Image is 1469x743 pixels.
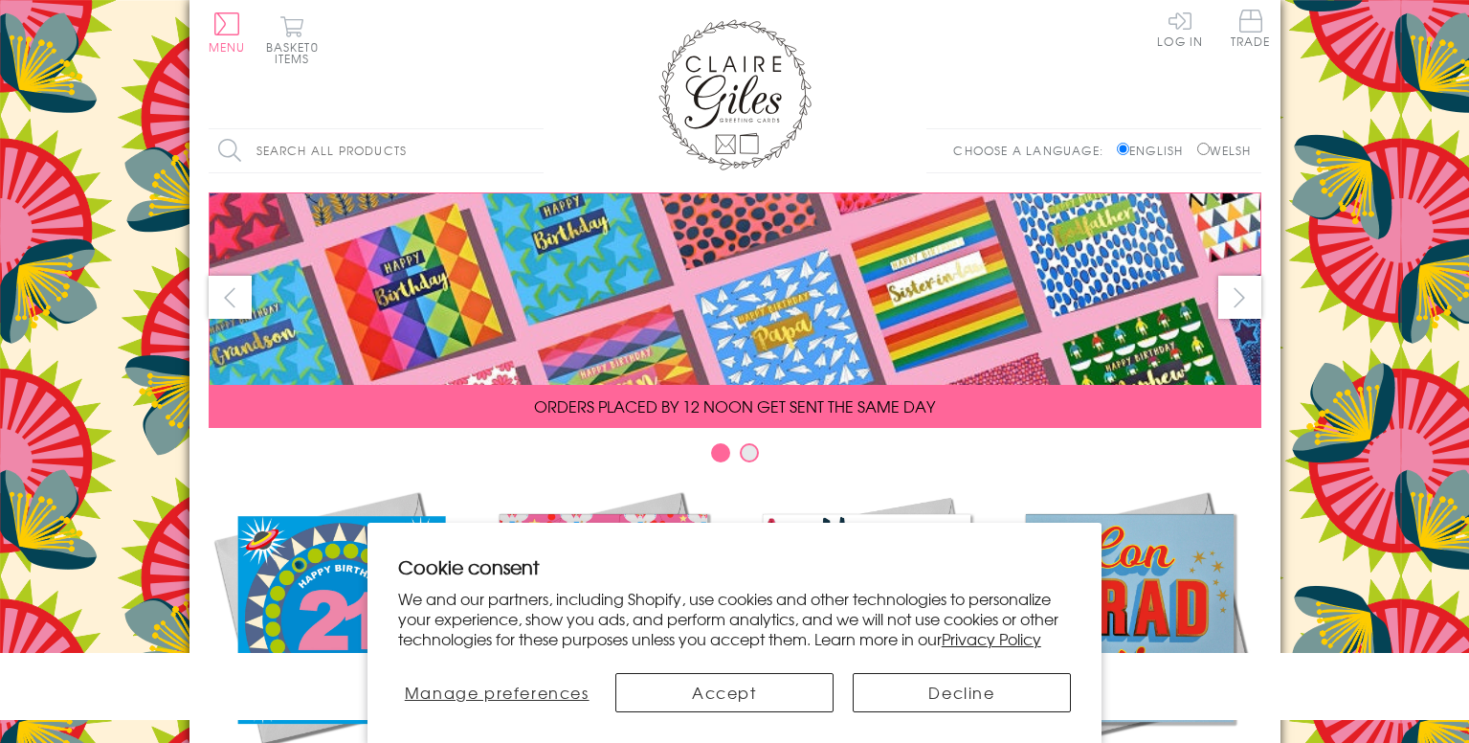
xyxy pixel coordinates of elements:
label: English [1117,142,1192,159]
button: Accept [615,673,834,712]
img: Claire Giles Greetings Cards [658,19,812,170]
button: Carousel Page 1 (Current Slide) [711,443,730,462]
button: Decline [853,673,1071,712]
input: Search [524,129,544,172]
span: Menu [209,38,246,56]
a: Privacy Policy [942,627,1041,650]
button: Carousel Page 2 [740,443,759,462]
div: Carousel Pagination [209,442,1261,472]
button: Basket0 items [266,15,319,64]
input: Search all products [209,129,544,172]
button: prev [209,276,252,319]
span: Manage preferences [405,681,590,704]
span: Trade [1231,10,1271,47]
span: 0 items [275,38,319,67]
button: Manage preferences [398,673,596,712]
button: next [1218,276,1261,319]
input: Welsh [1197,143,1210,155]
p: Choose a language: [953,142,1113,159]
button: Menu [209,12,246,53]
input: English [1117,143,1129,155]
a: Log In [1157,10,1203,47]
h2: Cookie consent [398,553,1072,580]
span: ORDERS PLACED BY 12 NOON GET SENT THE SAME DAY [534,394,935,417]
label: Welsh [1197,142,1252,159]
a: Trade [1231,10,1271,51]
p: We and our partners, including Shopify, use cookies and other technologies to personalize your ex... [398,589,1072,648]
